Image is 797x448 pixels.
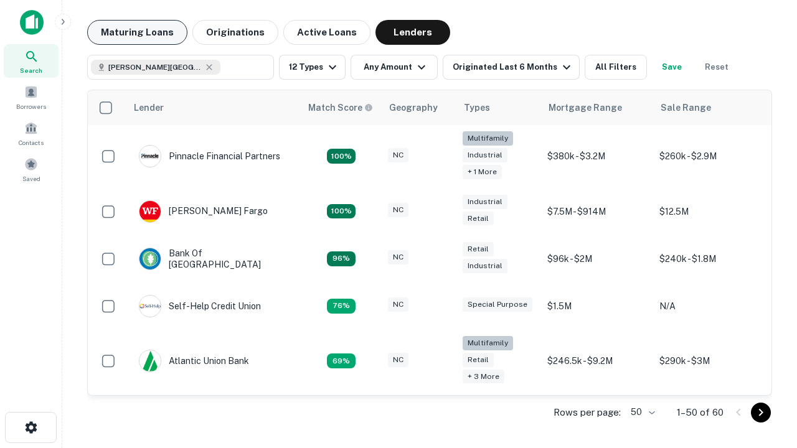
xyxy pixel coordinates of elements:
[388,250,408,264] div: NC
[652,55,692,80] button: Save your search to get updates of matches that match your search criteria.
[697,55,737,80] button: Reset
[653,188,765,235] td: $12.5M
[139,248,161,269] img: picture
[541,235,653,282] td: $96k - $2M
[585,55,647,80] button: All Filters
[283,20,370,45] button: Active Loans
[134,100,164,115] div: Lender
[192,20,278,45] button: Originations
[16,101,46,111] span: Borrowers
[541,188,653,235] td: $7.5M - $914M
[463,131,513,146] div: Multifamily
[139,201,161,222] img: picture
[87,20,187,45] button: Maturing Loans
[4,152,59,186] a: Saved
[388,203,408,217] div: NC
[463,148,507,162] div: Industrial
[20,10,44,35] img: capitalize-icon.png
[463,195,507,209] div: Industrial
[653,125,765,188] td: $260k - $2.9M
[126,90,301,125] th: Lender
[375,20,450,45] button: Lenders
[541,330,653,393] td: $246.5k - $9.2M
[653,282,765,330] td: N/A
[549,100,622,115] div: Mortgage Range
[389,100,438,115] div: Geography
[139,295,261,317] div: Self-help Credit Union
[463,242,494,256] div: Retail
[443,55,580,80] button: Originated Last 6 Months
[463,259,507,273] div: Industrial
[388,297,408,312] div: NC
[139,248,288,270] div: Bank Of [GEOGRAPHIC_DATA]
[735,309,797,368] iframe: Chat Widget
[279,55,346,80] button: 12 Types
[19,138,44,147] span: Contacts
[327,149,356,164] div: Matching Properties: 26, hasApolloMatch: undefined
[456,90,541,125] th: Types
[554,405,621,420] p: Rows per page:
[139,145,280,167] div: Pinnacle Financial Partners
[677,405,724,420] p: 1–50 of 60
[139,350,161,371] img: picture
[308,101,370,114] h6: Match Score
[4,116,59,150] a: Contacts
[626,403,657,421] div: 50
[541,282,653,330] td: $1.5M
[308,101,373,114] div: Capitalize uses an advanced AI algorithm to match your search with the best lender. The match sco...
[301,90,382,125] th: Capitalize uses an advanced AI algorithm to match your search with the best lender. The match sco...
[382,90,456,125] th: Geography
[139,200,268,223] div: [PERSON_NAME] Fargo
[463,297,532,312] div: Special Purpose
[139,146,161,167] img: picture
[463,336,513,350] div: Multifamily
[653,90,765,125] th: Sale Range
[108,62,202,73] span: [PERSON_NAME][GEOGRAPHIC_DATA], [GEOGRAPHIC_DATA]
[661,100,711,115] div: Sale Range
[463,212,494,226] div: Retail
[751,403,771,422] button: Go to next page
[653,235,765,282] td: $240k - $1.8M
[463,353,494,367] div: Retail
[388,148,408,162] div: NC
[4,44,59,78] a: Search
[351,55,438,80] button: Any Amount
[541,125,653,188] td: $380k - $3.2M
[139,296,161,317] img: picture
[464,100,490,115] div: Types
[4,80,59,114] a: Borrowers
[463,370,504,384] div: + 3 more
[327,353,356,368] div: Matching Properties: 10, hasApolloMatch: undefined
[541,90,653,125] th: Mortgage Range
[388,353,408,367] div: NC
[453,60,574,75] div: Originated Last 6 Months
[139,350,249,372] div: Atlantic Union Bank
[327,204,356,219] div: Matching Properties: 15, hasApolloMatch: undefined
[22,174,40,184] span: Saved
[463,165,502,179] div: + 1 more
[653,330,765,393] td: $290k - $3M
[327,299,356,314] div: Matching Properties: 11, hasApolloMatch: undefined
[327,251,356,266] div: Matching Properties: 14, hasApolloMatch: undefined
[20,65,42,75] span: Search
